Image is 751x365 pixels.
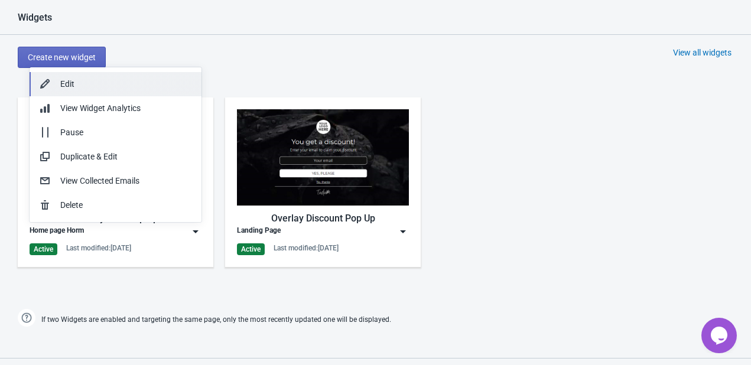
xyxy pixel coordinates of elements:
button: View Collected Emails [30,169,201,193]
button: View Widget Analytics [30,96,201,120]
img: dropdown.png [190,226,201,237]
button: Edit [30,72,201,96]
img: help.png [18,309,35,327]
div: Home page Horm [30,226,84,237]
div: Last modified: [DATE] [66,243,131,253]
div: Duplicate & Edit [60,151,192,163]
div: Landing Page [237,226,281,237]
button: Pause [30,120,201,145]
div: View Collected Emails [60,175,192,187]
img: full_screen_popup.jpg [237,109,409,206]
button: Delete [30,193,201,217]
div: Active [237,243,265,255]
span: If two Widgets are enabled and targeting the same page, only the most recently updated one will b... [41,310,391,330]
iframe: chat widget [701,318,739,353]
span: Create new widget [28,53,96,62]
div: Last modified: [DATE] [274,243,339,253]
span: View Widget Analytics [60,103,141,113]
div: Delete [60,199,192,211]
div: Pause [60,126,192,139]
div: Edit [60,78,192,90]
div: View all widgets [673,47,732,58]
div: Active [30,243,57,255]
button: Duplicate & Edit [30,145,201,169]
img: dropdown.png [397,226,409,237]
button: Create new widget [18,47,106,68]
div: Overlay Discount Pop Up [237,211,409,226]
